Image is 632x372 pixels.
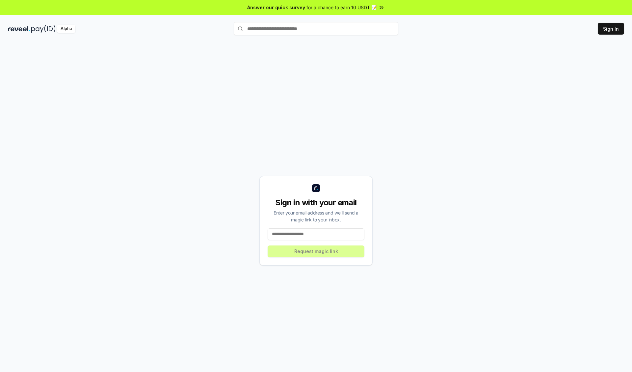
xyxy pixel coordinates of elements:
span: Answer our quick survey [247,4,305,11]
img: logo_small [312,184,320,192]
div: Enter your email address and we’ll send a magic link to your inbox. [268,209,364,223]
button: Sign In [598,23,624,35]
div: Sign in with your email [268,197,364,208]
img: pay_id [31,25,56,33]
span: for a chance to earn 10 USDT 📝 [306,4,377,11]
div: Alpha [57,25,75,33]
img: reveel_dark [8,25,30,33]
